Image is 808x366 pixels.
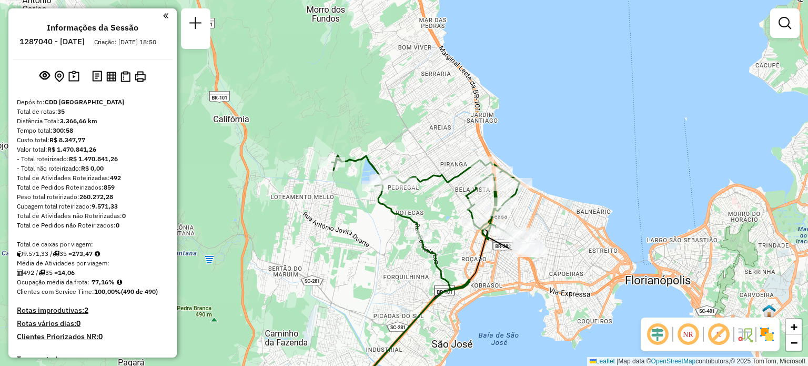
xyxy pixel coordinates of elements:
[94,288,121,295] strong: 100,00%
[17,192,168,202] div: Peso total roteirizado:
[60,117,97,125] strong: 3.366,66 km
[92,202,118,210] strong: 9.571,33
[117,279,122,285] em: Média calculada utilizando a maior ocupação (%Peso ou %Cubagem) de cada rota da sessão. Rotas cro...
[587,357,808,366] div: Map data © contributors,© 2025 TomTom, Microsoft
[736,326,753,343] img: Fluxo de ruas
[49,136,85,144] strong: R$ 8.347,77
[17,164,168,173] div: - Total não roteirizado:
[17,107,168,116] div: Total de rotas:
[52,68,66,85] button: Centralizar mapa no depósito ou ponto de apoio
[17,173,168,183] div: Total de Atividades Roteirizadas:
[706,322,731,347] span: Exibir rótulo
[66,68,82,85] button: Painel de Sugestão
[17,288,94,295] span: Clientes com Service Time:
[759,326,775,343] img: Exibir/Ocultar setores
[110,174,121,182] strong: 492
[17,251,23,257] i: Cubagem total roteirizado
[133,69,148,84] button: Imprimir Rotas
[17,306,168,315] h4: Rotas improdutivas:
[786,319,802,335] a: Zoom in
[84,305,88,315] strong: 2
[116,221,119,229] strong: 0
[38,270,45,276] i: Total de rotas
[774,13,795,34] a: Exibir filtros
[17,249,168,259] div: 9.571,33 / 35 =
[121,288,158,295] strong: (490 de 490)
[57,107,65,115] strong: 35
[72,250,93,258] strong: 273,47
[53,251,59,257] i: Total de rotas
[17,355,168,364] h4: Transportadoras
[17,259,168,268] div: Média de Atividades por viagem:
[17,116,168,126] div: Distância Total:
[590,358,615,365] a: Leaflet
[651,358,696,365] a: OpenStreetMap
[17,183,168,192] div: Total de Pedidos Roteirizados:
[17,319,168,328] h4: Rotas vários dias:
[17,97,168,107] div: Depósito:
[17,202,168,211] div: Cubagem total roteirizado:
[17,135,168,145] div: Custo total:
[791,336,797,349] span: −
[69,155,118,163] strong: R$ 1.470.841,26
[17,240,168,249] div: Total de caixas por viagem:
[104,183,115,191] strong: 859
[675,322,701,347] span: Ocultar NR
[76,319,80,328] strong: 0
[53,126,73,134] strong: 300:58
[95,251,100,257] i: Meta Caixas/viagem: 172,72 Diferença: 100,75
[58,269,75,276] strong: 14,06
[645,322,670,347] span: Ocultar deslocamento
[185,13,206,36] a: Nova sessão e pesquisa
[17,221,168,230] div: Total de Pedidos não Roteirizados:
[104,69,118,83] button: Visualizar relatório de Roteirização
[47,145,96,153] strong: R$ 1.470.841,26
[79,193,113,201] strong: 260.272,28
[17,211,168,221] div: Total de Atividades não Roteirizadas:
[17,332,168,341] h4: Clientes Priorizados NR:
[17,154,168,164] div: - Total roteirizado:
[90,37,160,47] div: Criação: [DATE] 18:50
[762,304,776,318] img: Ilha Centro
[118,69,133,84] button: Visualizar Romaneio
[786,335,802,351] a: Zoom out
[17,278,89,286] span: Ocupação média da frota:
[19,37,85,46] h6: 1287040 - [DATE]
[17,126,168,135] div: Tempo total:
[37,68,52,85] button: Exibir sessão original
[122,212,126,220] strong: 0
[17,268,168,278] div: 492 / 35 =
[617,358,618,365] span: |
[81,164,104,172] strong: R$ 0,00
[45,98,124,106] strong: CDD [GEOGRAPHIC_DATA]
[17,145,168,154] div: Valor total:
[791,320,797,333] span: +
[92,278,115,286] strong: 77,16%
[47,23,138,33] h4: Informações da Sessão
[90,68,104,85] button: Logs desbloquear sessão
[17,270,23,276] i: Total de Atividades
[163,9,168,22] a: Clique aqui para minimizar o painel
[98,332,103,341] strong: 0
